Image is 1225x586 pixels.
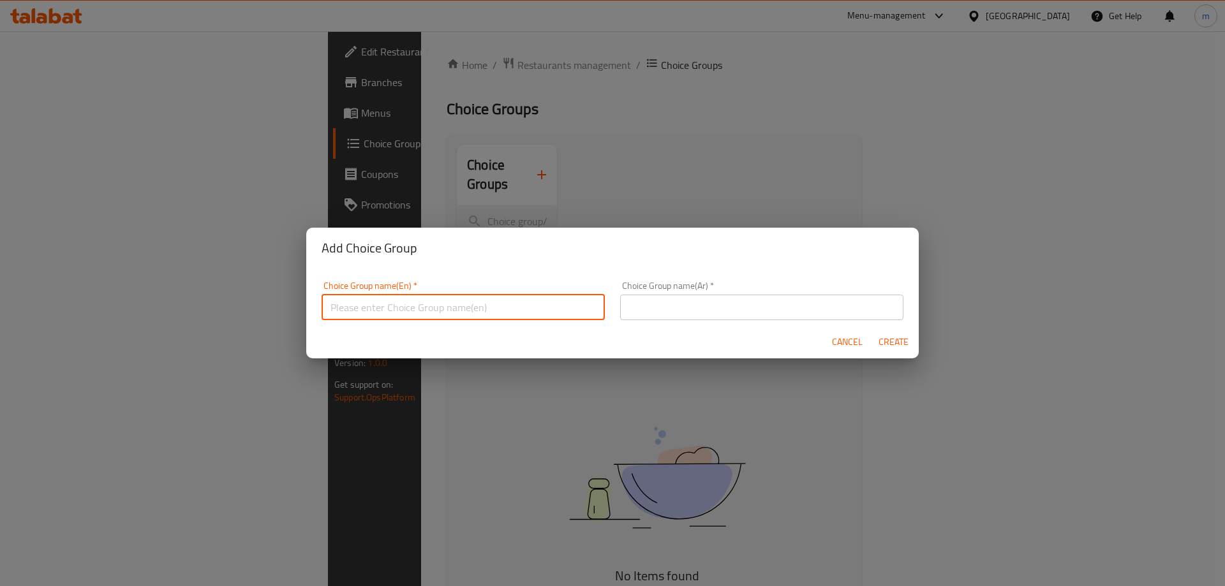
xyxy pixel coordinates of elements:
input: Please enter Choice Group name(ar) [620,295,903,320]
h2: Add Choice Group [322,238,903,258]
input: Please enter Choice Group name(en) [322,295,605,320]
button: Cancel [827,330,868,354]
button: Create [873,330,914,354]
span: Create [878,334,909,350]
span: Cancel [832,334,863,350]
